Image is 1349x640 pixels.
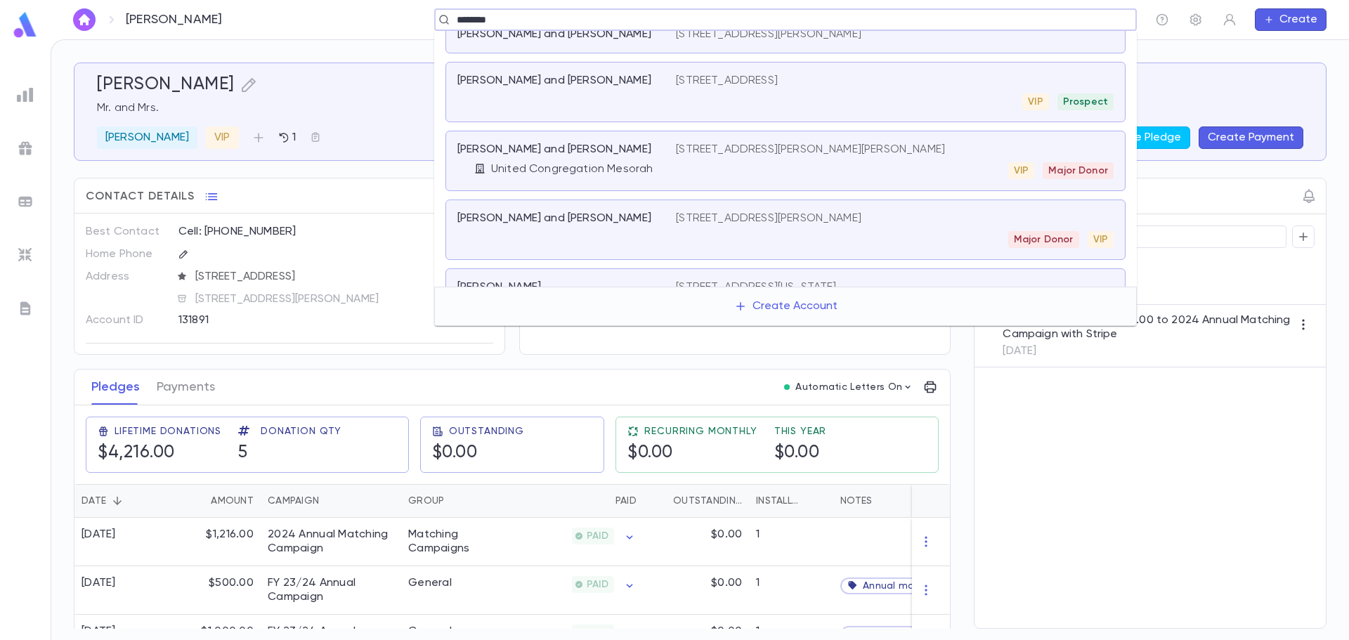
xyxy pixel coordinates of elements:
div: Installments [756,484,804,518]
div: Installments [749,484,833,518]
h5: [PERSON_NAME] [97,74,235,96]
p: [PERSON_NAME] [126,12,222,27]
span: [STREET_ADDRESS][PERSON_NAME] [190,292,495,306]
p: $0.00 [711,576,742,590]
span: Annual matching campaign [863,580,974,592]
div: Cell: [PHONE_NUMBER] [178,221,493,242]
p: Account ID [86,309,167,332]
div: General [408,576,452,590]
h5: $4,216.00 [98,443,175,464]
p: Automatic Letters On [795,381,902,393]
p: [DATE] [1003,344,1292,358]
div: $1,216.00 [169,518,261,566]
p: [PERSON_NAME] and [PERSON_NAME] [457,211,651,226]
div: 1 [749,566,833,615]
div: 1 [749,518,833,566]
h5: 5 [238,443,248,464]
span: PAID [581,579,614,590]
div: Matching Campaigns [408,528,500,556]
div: $500.00 [169,566,261,615]
p: [STREET_ADDRESS][PERSON_NAME] [676,211,861,226]
span: Outstanding [449,426,524,437]
button: Automatic Letters On [778,377,919,397]
div: Notes [833,484,1009,518]
div: Campaign [261,484,401,518]
div: [DATE] [82,528,116,542]
div: [DATE] [82,576,116,590]
div: 2024 Annual Matching Campaign [268,528,394,556]
div: Date [82,484,106,518]
span: Donation Qty [261,426,341,437]
span: Major Donor [1043,165,1114,176]
img: letters_grey.7941b92b52307dd3b8a917253454ce1c.svg [17,300,34,317]
button: Sort [804,490,826,512]
p: [STREET_ADDRESS][PERSON_NAME][PERSON_NAME] [676,143,945,157]
span: PAID [581,627,614,639]
div: Paid [507,484,644,518]
h5: $0.00 [774,443,820,464]
p: 1 [289,131,296,145]
button: Create [1255,8,1327,31]
span: VIP [1088,234,1114,245]
p: [STREET_ADDRESS][US_STATE] [676,280,836,294]
button: Pledges [91,370,140,405]
img: reports_grey.c525e4749d1bce6a11f5fe2a8de1b229.svg [17,86,34,103]
p: [PERSON_NAME] and [PERSON_NAME] [457,143,651,157]
div: Notes [840,484,872,518]
img: home_white.a664292cf8c1dea59945f0da9f25487c.svg [76,14,93,25]
span: Recurring Monthly [644,426,757,437]
button: Sort [444,490,467,512]
div: Amount [211,484,254,518]
div: Campaign [268,484,319,518]
span: VIP [1022,96,1048,107]
span: Contact Details [86,190,195,204]
div: General [408,625,452,639]
div: FY 23/24 Annual Campaign [268,576,394,604]
button: Create Account [723,293,849,320]
span: [STREET_ADDRESS] [190,270,495,284]
p: Home Phone [86,243,167,266]
p: [PERSON_NAME] and [PERSON_NAME] [457,27,651,41]
p: Mr. and Mrs. [97,101,1303,115]
button: Sort [593,490,615,512]
img: campaigns_grey.99e729a5f7ee94e3726e6486bddda8f1.svg [17,140,34,157]
button: 1 [270,126,304,149]
span: This Year [774,426,827,437]
p: [PERSON_NAME] [105,131,189,145]
p: VIP [214,131,230,145]
div: Group [401,484,507,518]
button: Sort [319,490,341,512]
span: Prospect [1057,96,1114,107]
span: VIP [1008,165,1034,176]
button: Sort [188,490,211,512]
p: Pledge & Payment • $1,216.00 to 2024 Annual Matching Campaign with Stripe [1003,313,1292,341]
button: Create Pledge [1095,126,1190,149]
div: VIP [206,126,238,149]
div: Date [74,484,169,518]
div: [DATE] [82,625,116,639]
p: [STREET_ADDRESS][PERSON_NAME] [676,27,861,41]
p: [PERSON_NAME] [457,280,541,294]
span: Major Donor [1008,234,1079,245]
div: Group [408,484,444,518]
span: PAID [581,530,614,542]
p: [PERSON_NAME] and [PERSON_NAME] [457,74,651,88]
img: logo [11,11,39,39]
button: Payments [157,370,215,405]
p: Address [86,266,167,288]
button: Sort [106,490,129,512]
div: 131891 [178,309,424,330]
p: Best Contact [86,221,167,243]
button: Create Payment [1199,126,1303,149]
p: United Congregation Mesorah [491,162,653,176]
div: [PERSON_NAME] [97,126,197,149]
div: Paid [615,484,637,518]
button: Sort [651,490,673,512]
img: imports_grey.530a8a0e642e233f2baf0ef88e8c9fcb.svg [17,247,34,263]
div: Amount [169,484,261,518]
h5: $0.00 [432,443,478,464]
p: $0.00 [711,625,742,639]
p: [STREET_ADDRESS] [676,74,778,88]
p: $0.00 [711,528,742,542]
div: Outstanding [673,484,742,518]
